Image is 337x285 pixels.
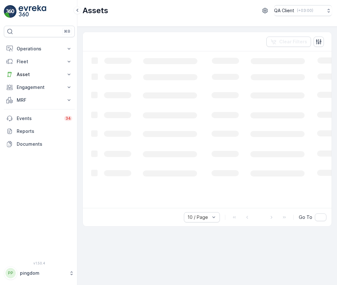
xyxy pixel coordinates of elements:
[4,68,75,81] button: Asset
[4,125,75,138] a: Reports
[19,5,46,18] img: logo_light-DOdMpM7g.png
[17,84,62,91] p: Engagement
[279,39,307,45] p: Clear Filters
[4,5,17,18] img: logo
[20,270,66,276] p: pingdom
[65,116,71,121] p: 34
[64,29,70,34] p: ⌘B
[4,261,75,265] span: v 1.50.4
[4,81,75,94] button: Engagement
[5,268,16,278] div: PP
[17,141,72,147] p: Documents
[4,42,75,55] button: Operations
[297,8,313,13] p: ( +03:00 )
[17,115,60,122] p: Events
[4,55,75,68] button: Fleet
[17,46,62,52] p: Operations
[4,112,75,125] a: Events34
[82,5,108,16] p: Assets
[4,94,75,107] button: MRF
[17,128,72,134] p: Reports
[266,37,311,47] button: Clear Filters
[274,7,294,14] p: QA Client
[17,71,62,78] p: Asset
[299,214,312,220] span: Go To
[17,97,62,103] p: MRF
[17,58,62,65] p: Fleet
[4,138,75,151] a: Documents
[274,5,332,16] button: QA Client(+03:00)
[4,266,75,280] button: PPpingdom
